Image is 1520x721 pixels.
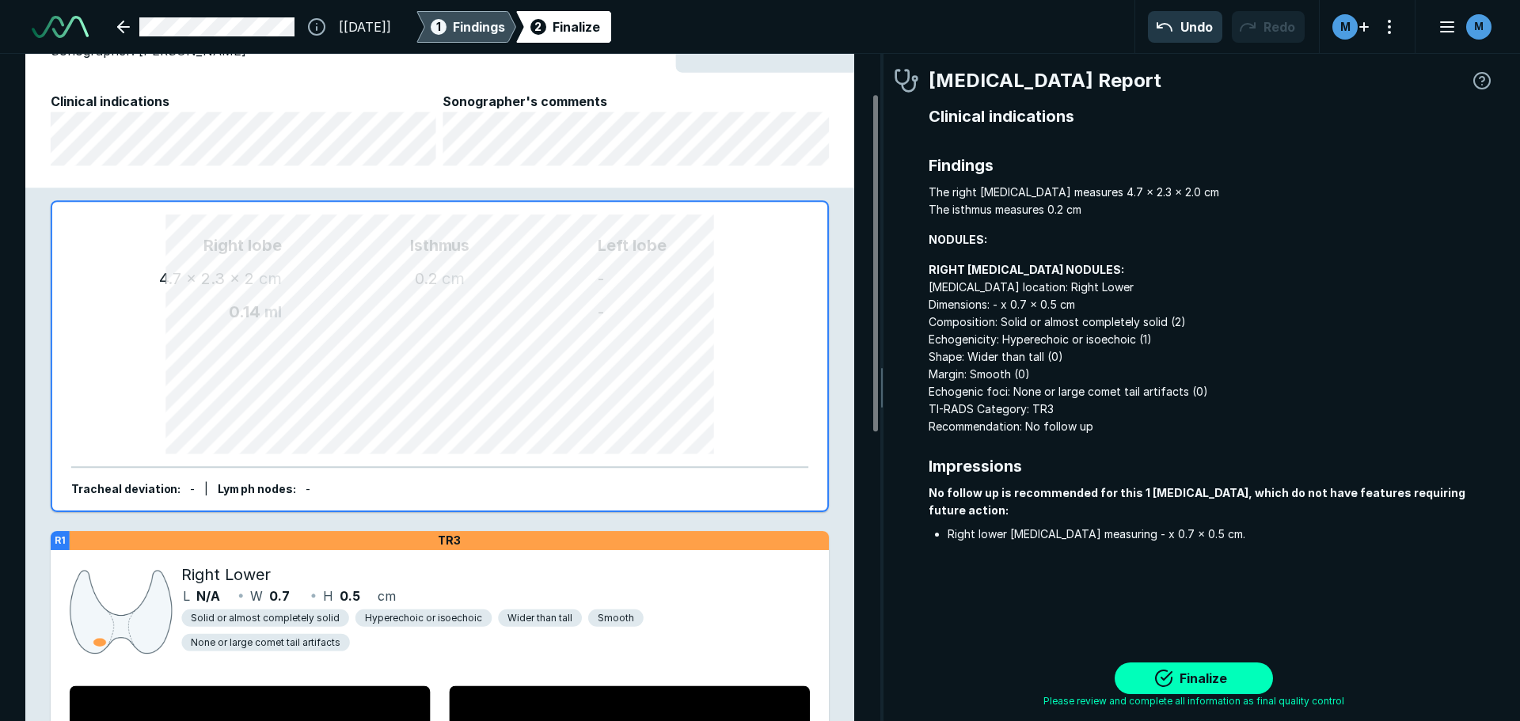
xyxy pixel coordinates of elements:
div: - [598,300,789,324]
span: ml [264,302,282,321]
span: 0.7 [269,586,290,605]
button: Redo [1232,11,1305,43]
a: See-Mode Logo [25,9,95,44]
span: [MEDICAL_DATA] Report [929,66,1161,95]
div: | [204,481,208,499]
span: L [183,586,190,605]
span: cm [378,586,396,605]
span: 2 [534,18,541,35]
span: cm [259,269,282,288]
div: 2Finalize [516,11,611,43]
div: - [190,481,195,499]
span: Solid or almost completely solid [191,611,339,625]
span: Findings [453,17,505,36]
span: - [306,483,310,496]
span: cm [442,269,465,288]
span: Wider than tall [507,611,572,625]
strong: R1 [55,534,66,546]
span: Impressions [929,454,1495,478]
span: Left lobe [598,233,789,257]
span: Hyperechoic or isoechoic [365,611,483,625]
button: Undo [1148,11,1222,43]
span: H [323,586,333,605]
span: Tracheal deviation : [71,483,181,496]
span: Isthmus [282,233,598,257]
span: N/A [196,586,220,605]
span: Right lobe [90,233,282,257]
strong: RIGHT [MEDICAL_DATA] NODULES: [929,263,1124,276]
span: Sonographer: [PERSON_NAME] [51,41,246,60]
span: Clinical indications [929,104,1495,128]
strong: NODULES: [929,233,987,246]
span: Please review and complete all information as final quality control [1043,694,1344,708]
span: 0.2 [415,269,438,288]
button: avatar-name [1428,11,1495,43]
span: M [1474,18,1484,35]
span: The right [MEDICAL_DATA] measures 4.7 x 2.3 x 2.0 cm The isthmus measures 0.2 cm [929,184,1495,218]
span: Right Lower [181,563,271,586]
img: See-Mode Logo [32,16,89,38]
span: [MEDICAL_DATA] location: Right Lower Dimensions: - x 0.7 x 0.5 cm Composition: Solid or almost co... [929,261,1495,435]
span: Findings [929,154,1495,177]
span: M [1340,18,1351,35]
div: avatar-name [1466,14,1491,40]
span: 1 [436,18,441,35]
button: Finalize [1115,662,1273,694]
span: None or large comet tail artifacts [191,636,340,650]
span: Clinical indications [51,92,437,111]
li: Right lower [MEDICAL_DATA] measuring - x 0.7 x 0.5 cm. [948,526,1495,543]
div: - [598,267,789,290]
img: ZclsoAAAAAZJREFUAwDn65dNbhAMXgAAAABJRU5ErkJggg== [70,566,173,658]
span: Smooth [598,611,634,625]
span: Lymph nodes : [218,483,296,496]
span: Sonographer's comments [443,92,829,111]
strong: No follow up is recommended for this 1 [MEDICAL_DATA], which do not have features requiring futur... [929,486,1465,517]
div: avatar-name [1332,14,1358,40]
span: W [250,586,263,605]
span: 0.14 [229,302,260,321]
span: [[DATE]] [339,17,391,36]
span: 4.7 x 2.3 x 2 [159,269,255,288]
span: TR3 [438,533,461,548]
span: 0.5 [340,586,360,605]
div: 1Findings [416,11,516,43]
div: Finalize [553,17,600,36]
